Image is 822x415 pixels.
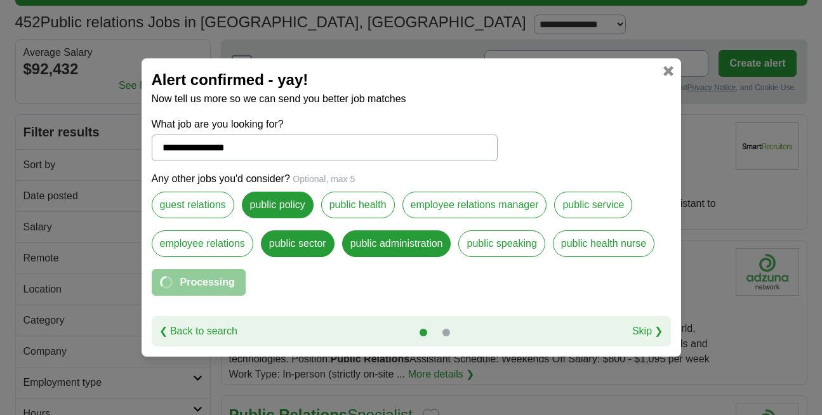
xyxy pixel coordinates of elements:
[293,174,355,184] span: Optional, max 5
[261,230,335,257] label: public sector
[554,192,632,218] label: public service
[152,171,671,187] p: Any other jobs you'd consider?
[321,192,395,218] label: public health
[152,230,253,257] label: employee relations
[402,192,547,218] label: employee relations manager
[342,230,451,257] label: public administration
[242,192,314,218] label: public policy
[152,69,671,91] h2: Alert confirmed - yay!
[458,230,545,257] label: public speaking
[632,324,663,339] a: Skip ❯
[152,269,246,296] button: Processing
[159,324,237,339] a: ❮ Back to search
[152,91,671,107] p: Now tell us more so we can send you better job matches
[152,117,498,132] label: What job are you looking for?
[152,192,234,218] label: guest relations
[553,230,654,257] label: public health nurse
